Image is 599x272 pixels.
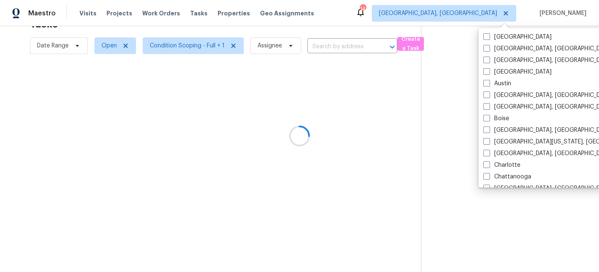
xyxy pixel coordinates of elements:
[483,79,511,88] label: Austin
[483,114,509,123] label: Boise
[360,5,366,13] div: 14
[483,68,552,76] label: [GEOGRAPHIC_DATA]
[483,33,552,41] label: [GEOGRAPHIC_DATA]
[483,173,531,181] label: Chattanooga
[483,161,520,169] label: Charlotte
